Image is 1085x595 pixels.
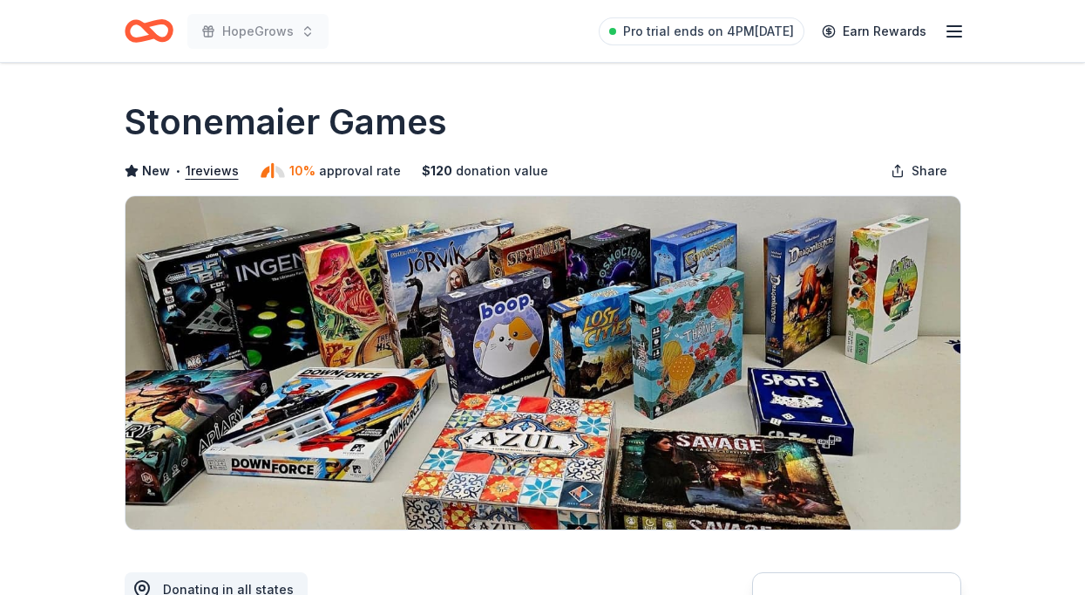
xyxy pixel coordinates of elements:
[456,161,548,181] span: donation value
[811,16,937,47] a: Earn Rewards
[174,164,180,178] span: •
[319,161,401,181] span: approval rate
[289,161,315,181] span: 10%
[222,21,294,42] span: HopeGrows
[599,17,804,45] a: Pro trial ends on 4PM[DATE]
[125,196,960,530] img: Image for Stonemaier Games
[877,154,961,188] button: Share
[187,14,329,49] button: HopeGrows
[186,161,239,181] button: 1reviews
[623,21,794,42] span: Pro trial ends on 4PM[DATE]
[125,10,173,51] a: Home
[912,161,947,181] span: Share
[422,161,452,181] span: $ 120
[142,161,170,181] span: New
[125,98,447,147] h1: Stonemaier Games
